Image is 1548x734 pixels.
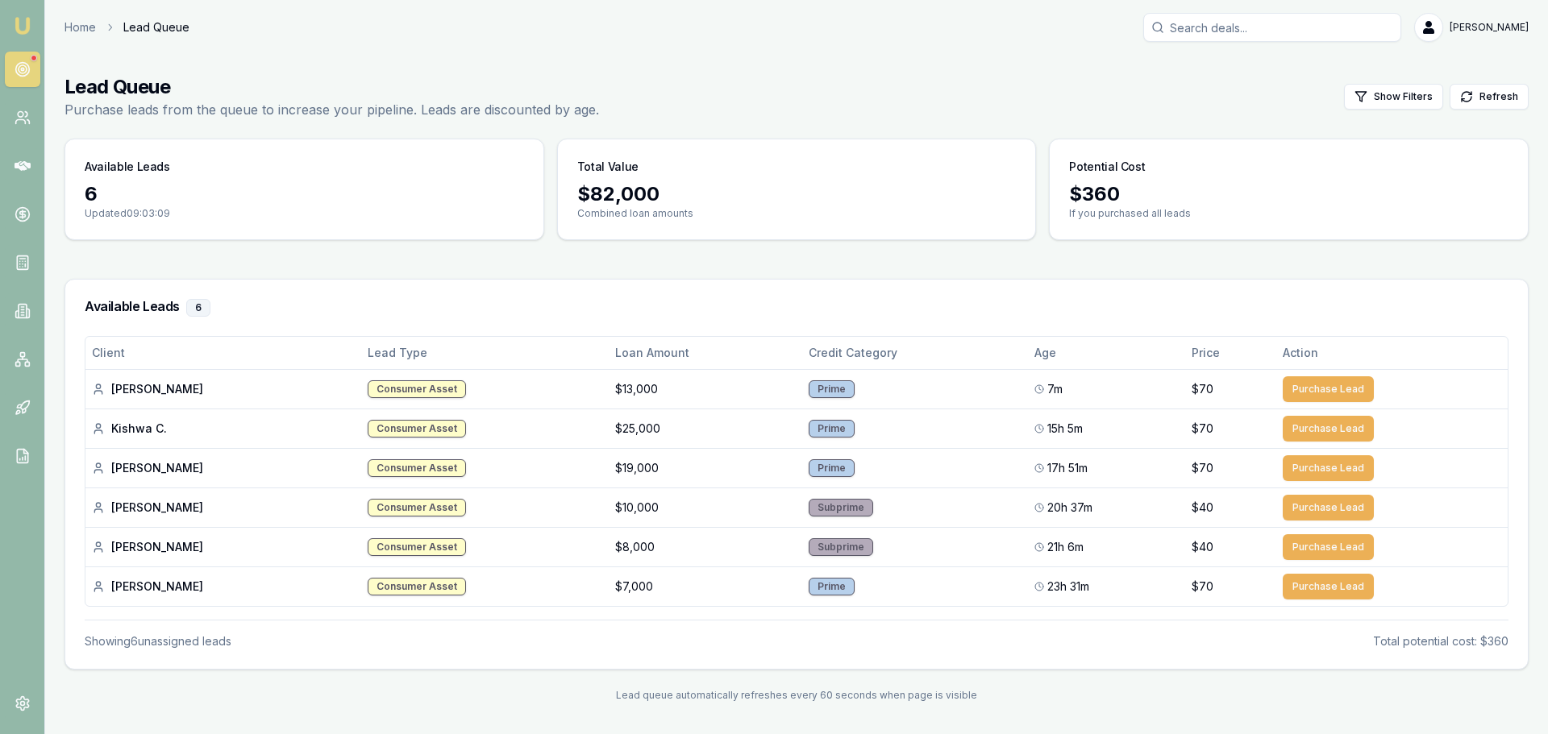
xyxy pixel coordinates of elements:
[577,207,1017,220] p: Combined loan amounts
[1276,337,1508,369] th: Action
[609,408,802,448] td: $25,000
[64,19,189,35] nav: breadcrumb
[1283,574,1374,599] button: Purchase Lead
[85,159,170,175] h3: Available Leads
[1192,381,1213,397] span: $70
[809,538,873,556] div: Subprime
[64,74,599,100] h1: Lead Queue
[809,420,855,437] div: Prime
[368,420,466,437] div: Consumer Asset
[577,159,639,175] h3: Total Value
[1143,13,1401,42] input: Search deals
[1192,460,1213,476] span: $70
[1192,500,1213,516] span: $40
[809,380,855,398] div: Prime
[85,337,361,369] th: Client
[1069,159,1145,175] h3: Potential Cost
[609,487,802,527] td: $10,000
[1047,381,1063,397] span: 7m
[85,633,231,649] div: Showing 6 unassigned lead s
[1047,421,1083,437] span: 15h 5m
[1192,539,1213,555] span: $40
[809,578,855,595] div: Prime
[609,369,802,408] td: $13,000
[1192,578,1213,595] span: $70
[1069,181,1508,207] div: $ 360
[1047,539,1084,555] span: 21h 6m
[85,299,1508,317] h3: Available Leads
[1028,337,1186,369] th: Age
[64,689,1529,702] div: Lead queue automatically refreshes every 60 seconds when page is visible
[1373,633,1508,649] div: Total potential cost: $360
[577,181,1017,207] div: $ 82,000
[368,459,466,477] div: Consumer Asset
[85,181,524,207] div: 6
[1047,460,1088,476] span: 17h 51m
[1283,455,1374,481] button: Purchase Lead
[123,19,189,35] span: Lead Queue
[609,337,802,369] th: Loan Amount
[609,566,802,606] td: $7,000
[186,299,210,317] div: 6
[802,337,1028,369] th: Credit Category
[92,460,355,476] div: [PERSON_NAME]
[1283,376,1374,402] button: Purchase Lead
[92,421,355,437] div: Kishwa C.
[1047,500,1092,516] span: 20h 37m
[92,539,355,555] div: [PERSON_NAME]
[368,578,466,595] div: Consumer Asset
[92,381,355,397] div: [PERSON_NAME]
[1283,416,1374,442] button: Purchase Lead
[1192,421,1213,437] span: $70
[1185,337,1276,369] th: Price
[92,578,355,595] div: [PERSON_NAME]
[1283,534,1374,560] button: Purchase Lead
[809,459,855,477] div: Prime
[609,448,802,487] td: $19,000
[64,100,599,119] p: Purchase leads from the queue to increase your pipeline. Leads are discounted by age.
[368,538,466,556] div: Consumer Asset
[13,16,32,35] img: emu-icon-u.png
[609,527,802,566] td: $8,000
[361,337,609,369] th: Lead Type
[1344,84,1443,110] button: Show Filters
[1047,578,1089,595] span: 23h 31m
[368,499,466,516] div: Consumer Asset
[809,499,873,516] div: Subprime
[85,207,524,220] p: Updated 09:03:09
[1069,207,1508,220] p: If you purchased all leads
[1450,21,1529,34] span: [PERSON_NAME]
[368,380,466,398] div: Consumer Asset
[92,500,355,516] div: [PERSON_NAME]
[1283,495,1374,520] button: Purchase Lead
[1450,84,1529,110] button: Refresh
[64,19,96,35] a: Home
